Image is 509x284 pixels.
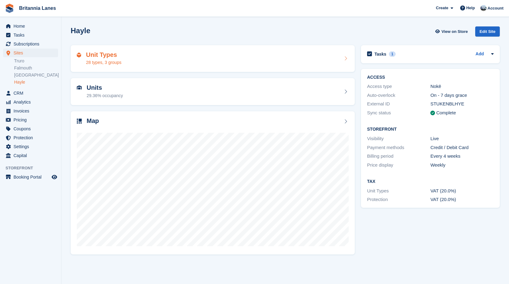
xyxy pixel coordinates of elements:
h2: Tasks [374,51,386,57]
div: VAT (20.0%) [430,187,494,195]
span: Sites [14,49,50,57]
div: Unit Types [367,187,430,195]
span: Coupons [14,124,50,133]
a: Add [476,51,484,58]
div: Visibility [367,135,430,142]
span: Invoices [14,107,50,115]
span: Analytics [14,98,50,106]
span: Storefront [6,165,61,171]
a: menu [3,124,58,133]
div: 1 [389,51,396,57]
div: Payment methods [367,144,430,151]
div: Live [430,135,494,142]
div: Access type [367,83,430,90]
a: menu [3,22,58,30]
h2: Storefront [367,127,494,132]
a: menu [3,31,58,39]
a: menu [3,98,58,106]
div: Complete [436,109,456,116]
div: External ID [367,101,430,108]
div: Billing period [367,153,430,160]
h2: ACCESS [367,75,494,80]
div: Every 4 weeks [430,153,494,160]
a: Truro [14,58,58,64]
span: View on Store [441,29,468,35]
img: John Millership [480,5,487,11]
img: unit-icn-7be61d7bf1b0ce9d3e12c5938cc71ed9869f7b940bace4675aadf7bd6d80202e.svg [77,85,82,90]
div: 29.36% occupancy [87,93,123,99]
span: Settings [14,142,50,151]
div: 28 types, 3 groups [86,59,121,66]
a: Map [71,111,355,255]
a: [GEOGRAPHIC_DATA] [14,72,58,78]
span: Protection [14,133,50,142]
div: Protection [367,196,430,203]
div: VAT (20.0%) [430,196,494,203]
h2: Hayle [71,26,90,35]
span: Subscriptions [14,40,50,48]
a: Units 29.36% occupancy [71,78,355,105]
div: Edit Site [475,26,500,37]
a: Preview store [51,173,58,181]
h2: Tax [367,179,494,184]
img: unit-type-icn-2b2737a686de81e16bb02015468b77c625bbabd49415b5ef34ead5e3b44a266d.svg [77,53,81,57]
img: map-icn-33ee37083ee616e46c38cad1a60f524a97daa1e2b2c8c0bc3eb3415660979fc1.svg [77,119,82,124]
a: View on Store [434,26,470,37]
img: stora-icon-8386f47178a22dfd0bd8f6a31ec36ba5ce8667c1dd55bd0f319d3a0aa187defe.svg [5,4,14,13]
a: menu [3,40,58,48]
span: Booking Portal [14,173,50,181]
a: menu [3,133,58,142]
span: Pricing [14,116,50,124]
span: Capital [14,151,50,160]
a: Unit Types 28 types, 3 groups [71,45,355,72]
div: Weekly [430,162,494,169]
span: Help [466,5,475,11]
div: STUKENBLHYE [430,101,494,108]
span: Home [14,22,50,30]
a: menu [3,116,58,124]
a: Hayle [14,79,58,85]
div: Price display [367,162,430,169]
a: menu [3,89,58,97]
span: Create [436,5,448,11]
a: Edit Site [475,26,500,39]
a: Britannia Lanes [17,3,58,13]
a: menu [3,142,58,151]
a: menu [3,107,58,115]
h2: Unit Types [86,51,121,58]
span: Account [487,5,503,11]
h2: Units [87,84,123,91]
span: CRM [14,89,50,97]
h2: Map [87,117,99,124]
div: Sync status [367,109,430,116]
a: menu [3,173,58,181]
a: Falmouth [14,65,58,71]
span: Tasks [14,31,50,39]
div: On - 7 days grace [430,92,494,99]
div: Auto-overlock [367,92,430,99]
div: Credit / Debit Card [430,144,494,151]
div: Nokē [430,83,494,90]
a: menu [3,151,58,160]
a: menu [3,49,58,57]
